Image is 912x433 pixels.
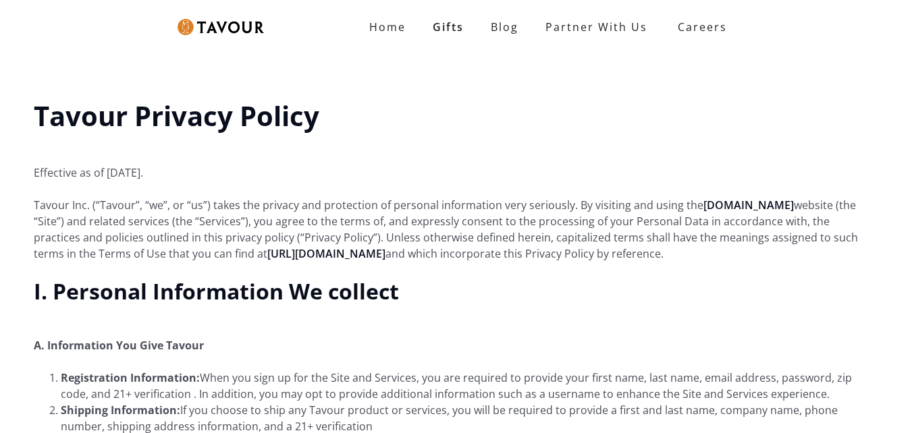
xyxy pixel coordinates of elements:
[356,13,419,40] a: Home
[34,338,204,353] strong: A. Information You Give Tavour
[34,97,319,134] strong: Tavour Privacy Policy
[61,370,878,402] li: When you sign up for the Site and Services, you are required to provide your first name, last nam...
[678,13,727,40] strong: Careers
[532,13,661,40] a: Partner With Us
[477,13,532,40] a: Blog
[61,403,180,417] strong: Shipping Information:
[34,197,878,262] p: Tavour Inc. (“Tavour”, “we”, or “us”) takes the privacy and protection of personal information ve...
[703,198,794,212] a: [DOMAIN_NAME]
[419,13,477,40] a: Gifts
[267,246,385,261] a: [URL][DOMAIN_NAME]
[369,20,406,34] strong: Home
[661,8,737,46] a: Careers
[34,148,878,181] p: Effective as of [DATE].
[61,370,200,385] strong: Registration Information:
[34,277,399,306] strong: I. Personal Information We collect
